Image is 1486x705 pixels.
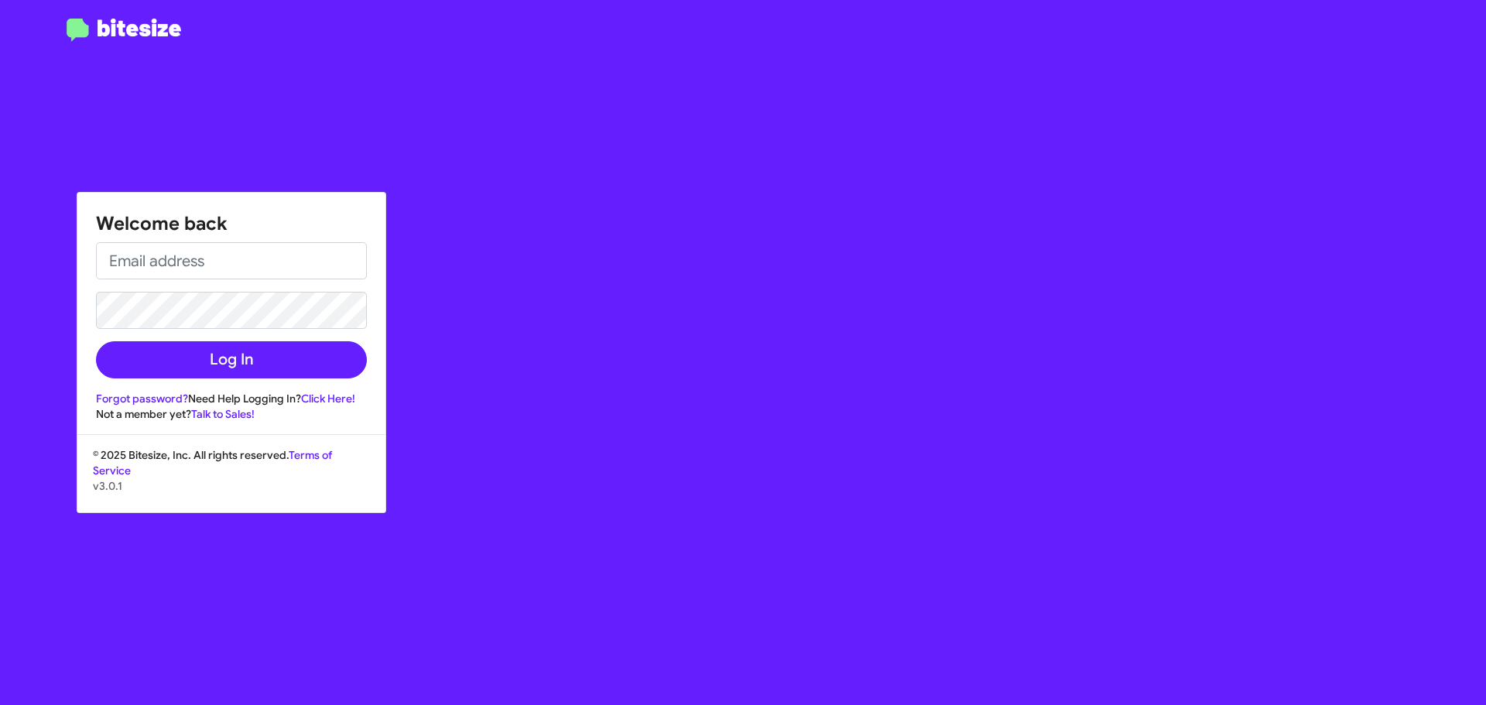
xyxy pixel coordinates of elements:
button: Log In [96,341,367,378]
div: Need Help Logging In? [96,391,367,406]
h1: Welcome back [96,211,367,236]
div: Not a member yet? [96,406,367,422]
a: Forgot password? [96,392,188,406]
a: Talk to Sales! [191,407,255,421]
div: © 2025 Bitesize, Inc. All rights reserved. [77,447,385,512]
input: Email address [96,242,367,279]
a: Click Here! [301,392,355,406]
p: v3.0.1 [93,478,370,494]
